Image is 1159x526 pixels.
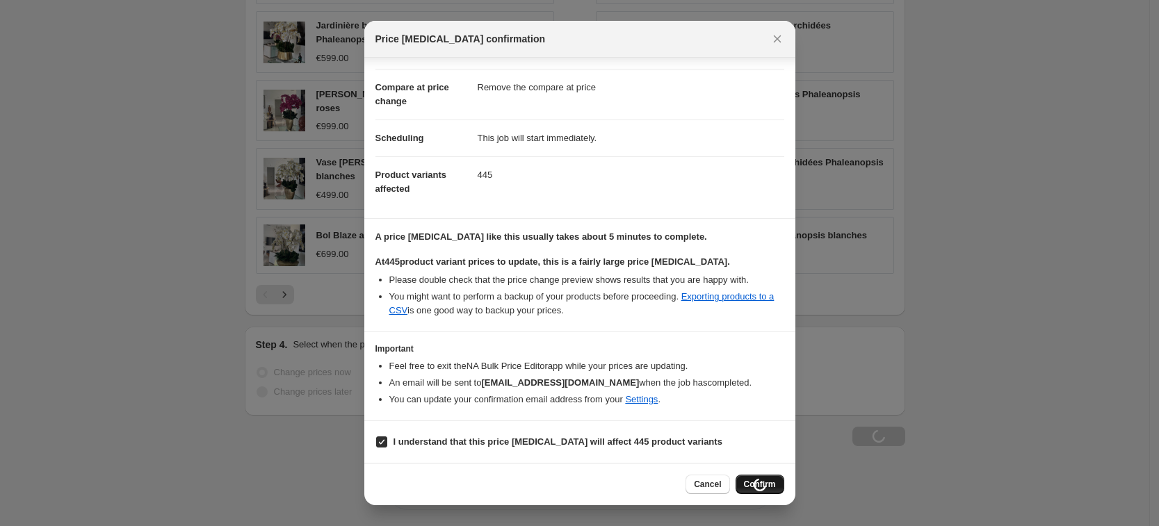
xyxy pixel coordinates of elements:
[389,273,784,287] li: Please double check that the price change preview shows results that you are happy with.
[478,156,784,193] dd: 445
[375,343,784,354] h3: Important
[375,231,707,242] b: A price [MEDICAL_DATA] like this usually takes about 5 minutes to complete.
[478,69,784,106] dd: Remove the compare at price
[375,256,730,267] b: At 445 product variant prices to update, this is a fairly large price [MEDICAL_DATA].
[375,82,449,106] span: Compare at price change
[394,436,722,447] b: I understand that this price [MEDICAL_DATA] will affect 445 product variants
[478,120,784,156] dd: This job will start immediately.
[694,479,721,490] span: Cancel
[375,170,447,194] span: Product variants affected
[481,377,639,388] b: [EMAIL_ADDRESS][DOMAIN_NAME]
[389,393,784,406] li: You can update your confirmation email address from your .
[375,133,424,143] span: Scheduling
[686,475,729,494] button: Cancel
[389,359,784,373] li: Feel free to exit the NA Bulk Price Editor app while your prices are updating.
[389,376,784,390] li: An email will be sent to when the job has completed .
[389,290,784,318] li: You might want to perform a backup of your products before proceeding. is one good way to backup ...
[625,394,658,404] a: Settings
[768,29,787,49] button: Close
[375,32,546,46] span: Price [MEDICAL_DATA] confirmation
